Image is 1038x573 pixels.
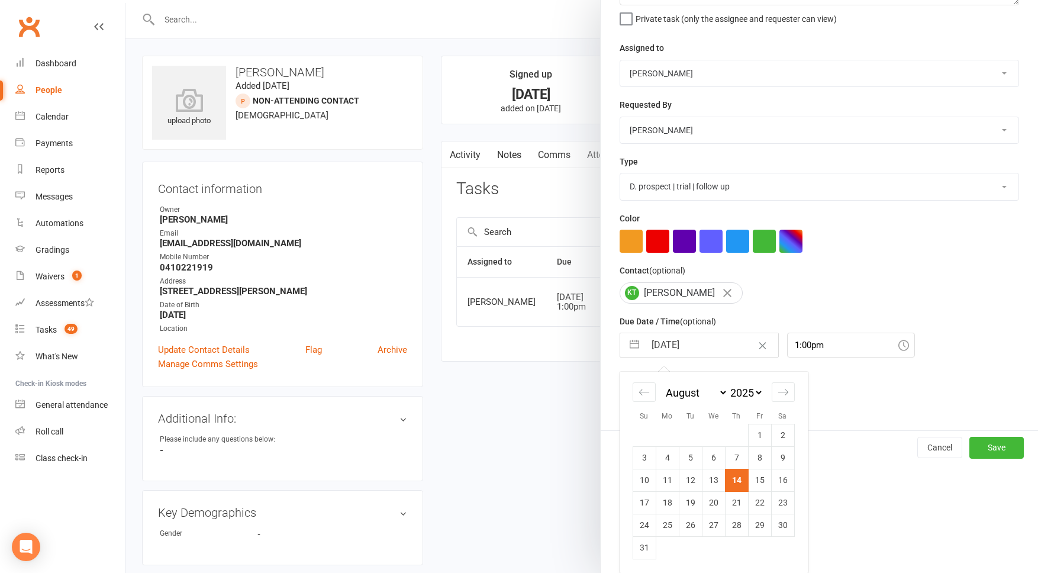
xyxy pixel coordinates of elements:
[15,392,125,419] a: General attendance kiosk mode
[679,446,702,469] td: Tuesday, August 5, 2025
[917,437,962,458] button: Cancel
[748,424,771,446] td: Friday, August 1, 2025
[680,317,716,326] small: (optional)
[15,419,125,445] a: Roll call
[633,382,656,402] div: Move backward to switch to the previous month.
[679,514,702,536] td: Tuesday, August 26, 2025
[686,412,694,420] small: Tu
[36,453,88,463] div: Class check-in
[36,218,83,228] div: Automations
[633,536,656,559] td: Sunday, August 31, 2025
[72,271,82,281] span: 1
[15,50,125,77] a: Dashboard
[636,10,837,24] span: Private task (only the assignee and requester can view)
[679,491,702,514] td: Tuesday, August 19, 2025
[748,491,771,514] td: Friday, August 22, 2025
[620,155,638,168] label: Type
[625,286,639,300] span: KT
[15,130,125,157] a: Payments
[633,446,656,469] td: Sunday, August 3, 2025
[620,369,688,382] label: Email preferences
[36,298,94,308] div: Assessments
[633,469,656,491] td: Sunday, August 10, 2025
[36,427,63,436] div: Roll call
[15,104,125,130] a: Calendar
[656,491,679,514] td: Monday, August 18, 2025
[633,514,656,536] td: Sunday, August 24, 2025
[15,343,125,370] a: What's New
[14,12,44,41] a: Clubworx
[15,184,125,210] a: Messages
[725,446,748,469] td: Thursday, August 7, 2025
[15,290,125,317] a: Assessments
[708,412,718,420] small: We
[662,412,672,420] small: Mo
[702,514,725,536] td: Wednesday, August 27, 2025
[36,400,108,410] div: General attendance
[15,237,125,263] a: Gradings
[771,446,794,469] td: Saturday, August 9, 2025
[65,324,78,334] span: 49
[620,282,743,304] div: [PERSON_NAME]
[633,491,656,514] td: Sunday, August 17, 2025
[725,514,748,536] td: Thursday, August 28, 2025
[748,514,771,536] td: Friday, August 29, 2025
[36,325,57,334] div: Tasks
[656,469,679,491] td: Monday, August 11, 2025
[656,514,679,536] td: Monday, August 25, 2025
[702,446,725,469] td: Wednesday, August 6, 2025
[778,412,786,420] small: Sa
[620,41,664,54] label: Assigned to
[771,491,794,514] td: Saturday, August 23, 2025
[36,85,62,95] div: People
[15,210,125,237] a: Automations
[732,412,740,420] small: Th
[748,469,771,491] td: Friday, August 15, 2025
[752,334,773,356] button: Clear Date
[702,491,725,514] td: Wednesday, August 20, 2025
[36,352,78,361] div: What's New
[702,469,725,491] td: Wednesday, August 13, 2025
[12,533,40,561] div: Open Intercom Messenger
[15,157,125,184] a: Reports
[15,445,125,472] a: Class kiosk mode
[679,469,702,491] td: Tuesday, August 12, 2025
[36,272,65,281] div: Waivers
[36,139,73,148] div: Payments
[772,382,795,402] div: Move forward to switch to the next month.
[649,266,685,275] small: (optional)
[620,98,672,111] label: Requested By
[15,317,125,343] a: Tasks 49
[15,263,125,290] a: Waivers 1
[620,264,685,277] label: Contact
[620,212,640,225] label: Color
[969,437,1024,458] button: Save
[748,446,771,469] td: Friday, August 8, 2025
[36,192,73,201] div: Messages
[640,412,648,420] small: Su
[36,59,76,68] div: Dashboard
[15,77,125,104] a: People
[771,514,794,536] td: Saturday, August 30, 2025
[36,112,69,121] div: Calendar
[771,424,794,446] td: Saturday, August 2, 2025
[771,469,794,491] td: Saturday, August 16, 2025
[725,491,748,514] td: Thursday, August 21, 2025
[36,245,69,255] div: Gradings
[620,372,808,573] div: Calendar
[656,446,679,469] td: Monday, August 4, 2025
[36,165,65,175] div: Reports
[620,315,716,328] label: Due Date / Time
[756,412,763,420] small: Fr
[725,469,748,491] td: Selected. Thursday, August 14, 2025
